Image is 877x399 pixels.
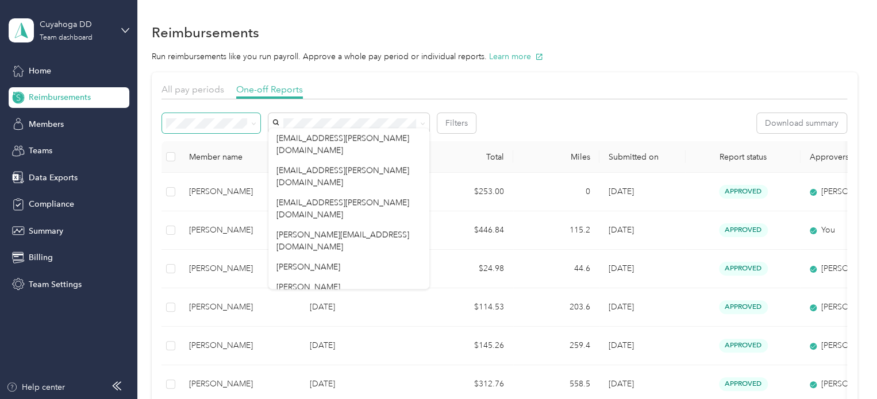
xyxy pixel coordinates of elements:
[29,145,52,157] span: Teams
[29,198,74,210] span: Compliance
[29,118,64,130] span: Members
[189,262,291,275] div: [PERSON_NAME]
[513,211,599,250] td: 115.2
[40,18,111,30] div: Cuyahoga DD
[427,250,513,288] td: $24.98
[189,301,291,313] div: [PERSON_NAME]
[609,225,634,235] span: [DATE]
[757,113,847,133] button: Download summary
[276,165,409,187] span: [EMAIL_ADDRESS][PERSON_NAME][DOMAIN_NAME]
[276,262,340,272] span: [PERSON_NAME]
[599,141,686,173] th: Submitted on
[276,282,340,292] span: [PERSON_NAME]
[719,339,768,352] span: approved
[276,230,409,251] span: [PERSON_NAME][EMAIL_ADDRESS][DOMAIN_NAME]
[609,379,634,389] span: [DATE]
[522,152,590,162] div: Miles
[152,26,259,38] h1: Reimbursements
[609,302,634,312] span: [DATE]
[29,65,51,77] span: Home
[29,91,91,103] span: Reimbursements
[719,300,768,313] span: approved
[180,141,301,173] th: Member name
[6,381,65,393] button: Help center
[276,133,409,155] span: [EMAIL_ADDRESS][PERSON_NAME][DOMAIN_NAME]
[427,288,513,327] td: $114.53
[29,225,63,237] span: Summary
[513,288,599,327] td: 203.6
[310,339,418,352] p: [DATE]
[695,152,791,162] span: Report status
[609,264,634,273] span: [DATE]
[189,185,291,198] div: [PERSON_NAME]
[719,185,768,198] span: approved
[719,262,768,275] span: approved
[236,84,303,95] span: One-off Reports
[152,51,857,63] p: Run reimbursements like you run payroll. Approve a whole pay period or individual reports.
[437,113,476,133] button: Filters
[189,152,291,162] div: Member name
[189,378,291,390] div: [PERSON_NAME]
[310,301,418,313] p: [DATE]
[29,251,53,264] span: Billing
[609,340,634,350] span: [DATE]
[189,339,291,352] div: [PERSON_NAME]
[276,197,409,219] span: [EMAIL_ADDRESS][PERSON_NAME][DOMAIN_NAME]
[513,173,599,211] td: 0
[40,34,93,41] div: Team dashboard
[489,51,543,63] button: Learn more
[29,278,82,290] span: Team Settings
[427,173,513,211] td: $253.00
[189,224,291,237] div: [PERSON_NAME]
[813,335,877,399] iframe: Everlance-gr Chat Button Frame
[513,250,599,288] td: 44.6
[427,327,513,365] td: $145.26
[310,378,418,390] p: [DATE]
[161,84,224,95] span: All pay periods
[609,187,634,196] span: [DATE]
[427,211,513,250] td: $446.84
[436,152,504,162] div: Total
[719,377,768,390] span: approved
[513,327,599,365] td: 259.4
[719,223,768,237] span: approved
[29,172,78,184] span: Data Exports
